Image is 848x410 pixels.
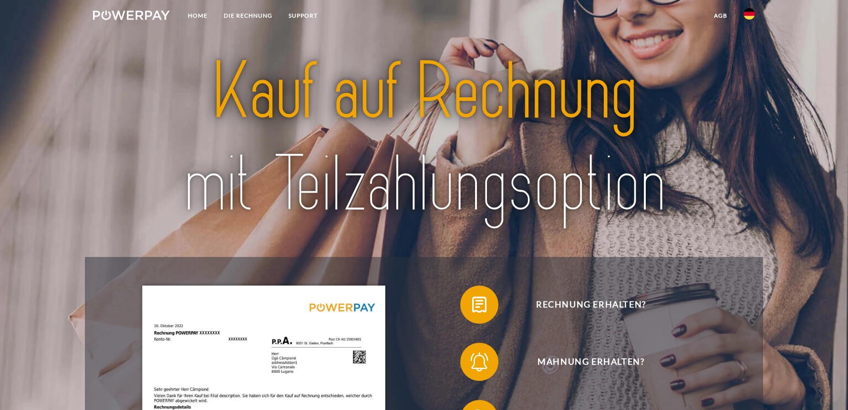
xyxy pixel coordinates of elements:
img: qb_bill.svg [467,293,491,317]
iframe: Schaltfläche zum Öffnen des Messaging-Fensters [810,372,840,402]
button: Rechnung erhalten? [460,286,708,324]
img: title-powerpay_de.svg [125,41,722,236]
img: logo-powerpay-white.svg [93,10,170,20]
button: Mahnung erhalten? [460,343,708,381]
img: qb_bell.svg [467,350,491,374]
a: Home [180,7,216,24]
img: de [744,8,755,20]
span: Rechnung erhalten? [474,286,708,324]
a: agb [706,7,735,24]
span: Mahnung erhalten? [474,343,708,381]
a: SUPPORT [280,7,326,24]
a: DIE RECHNUNG [216,7,280,24]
